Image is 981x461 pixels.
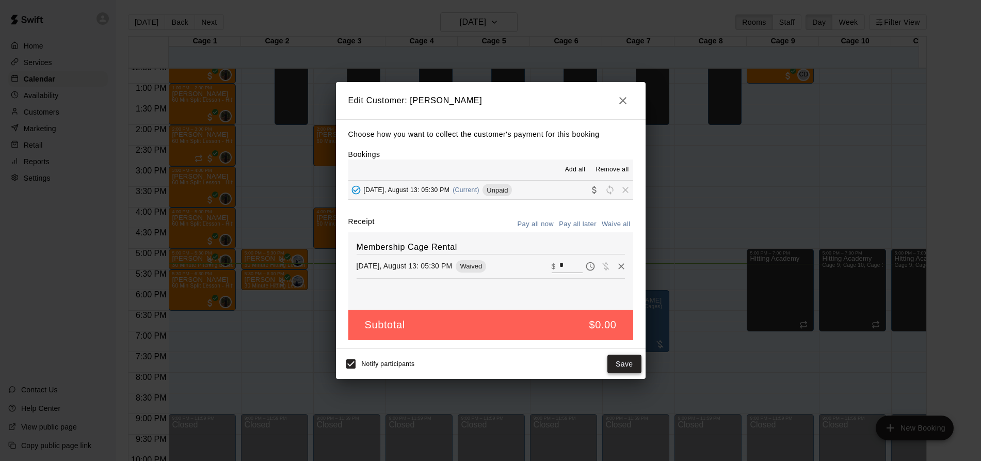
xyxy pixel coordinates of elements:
label: Bookings [348,150,380,158]
span: Reschedule [602,186,618,194]
span: Add all [565,165,586,175]
p: Choose how you want to collect the customer's payment for this booking [348,128,633,141]
button: Remove all [591,162,633,178]
span: [DATE], August 13: 05:30 PM [364,186,450,194]
h5: Subtotal [365,318,405,332]
label: Receipt [348,216,375,232]
p: [DATE], August 13: 05:30 PM [357,261,453,271]
span: Collect payment [587,186,602,194]
button: Pay all later [556,216,599,232]
span: Waived [456,262,486,270]
h2: Edit Customer: [PERSON_NAME] [336,82,646,119]
button: Add all [558,162,591,178]
button: Pay all now [515,216,557,232]
p: $ [552,261,556,272]
h6: Membership Cage Rental [357,241,625,254]
span: Remove all [596,165,629,175]
span: Waive payment [598,261,614,270]
span: (Current) [453,186,479,194]
button: Save [607,355,641,374]
span: Notify participants [362,360,415,368]
span: Unpaid [483,186,512,194]
button: Waive all [599,216,633,232]
button: Added - Collect Payment [348,182,364,198]
button: Remove [614,259,629,274]
span: Remove [618,186,633,194]
span: Pay later [583,261,598,270]
button: Added - Collect Payment[DATE], August 13: 05:30 PM(Current)UnpaidCollect paymentRescheduleRemove [348,181,633,200]
h5: $0.00 [589,318,616,332]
